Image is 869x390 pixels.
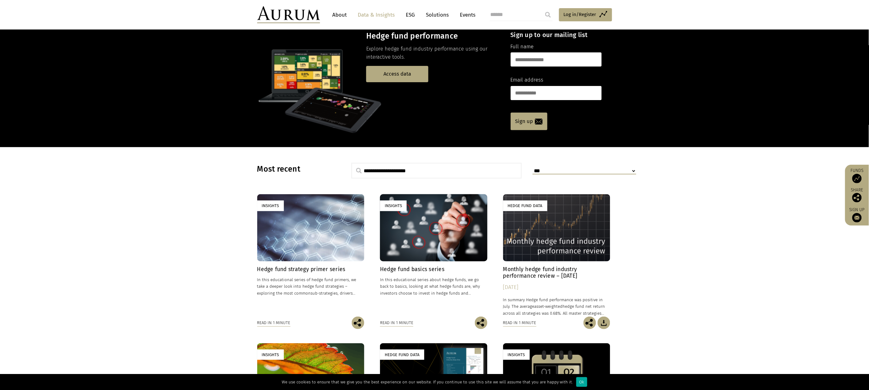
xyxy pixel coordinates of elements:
[503,283,611,292] div: [DATE]
[380,276,487,296] p: In this educational series about hedge funds, we go back to basics, looking at what hedge funds a...
[355,9,398,21] a: Data & Insights
[366,45,500,61] p: Explore hedge fund industry performance using our interactive tools.
[257,164,336,174] h3: Most recent
[257,266,365,273] h4: Hedge fund strategy primer series
[511,76,544,84] label: Email address
[257,319,291,326] div: Read in 1 minute
[535,304,563,309] span: asset-weighted
[356,168,362,174] img: search.svg
[380,319,413,326] div: Read in 1 minute
[366,31,500,41] h3: Hedge fund performance
[366,66,428,82] a: Access data
[559,8,612,21] a: Log in/Register
[511,113,547,130] a: Sign up
[503,200,547,211] div: Hedge Fund Data
[503,297,611,316] p: In summary Hedge fund performance was positive in July. The average hedge fund net return across ...
[584,317,596,329] img: Share this post
[848,168,866,183] a: Funds
[503,194,611,316] a: Hedge Fund Data Monthly hedge fund industry performance review – [DATE] [DATE] In summary Hedge f...
[380,266,487,273] h4: Hedge fund basics series
[503,350,530,360] div: Insights
[564,11,596,18] span: Log in/Register
[380,200,407,211] div: Insights
[852,193,862,202] img: Share this post
[257,194,365,316] a: Insights Hedge fund strategy primer series In this educational series of hedge fund primers, we t...
[576,377,587,387] div: Ok
[352,317,364,329] img: Share this post
[848,207,866,222] a: Sign up
[423,9,452,21] a: Solutions
[852,174,862,183] img: Access Funds
[257,200,284,211] div: Insights
[329,9,350,21] a: About
[503,319,536,326] div: Read in 1 minute
[311,291,338,296] span: sub-strategies
[535,119,543,125] img: email-icon
[257,350,284,360] div: Insights
[257,276,365,296] p: In this educational series of hedge fund primers, we take a deeper look into hedge fund strategie...
[257,6,320,23] img: Aurum
[542,8,554,21] input: Submit
[403,9,418,21] a: ESG
[475,317,487,329] img: Share this post
[598,317,610,329] img: Download Article
[511,43,534,51] label: Full name
[380,194,487,316] a: Insights Hedge fund basics series In this educational series about hedge funds, we go back to bas...
[457,9,476,21] a: Events
[380,350,424,360] div: Hedge Fund Data
[511,31,602,39] h4: Sign up to our mailing list
[852,213,862,222] img: Sign up to our newsletter
[503,266,611,279] h4: Monthly hedge fund industry performance review – [DATE]
[848,188,866,202] div: Share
